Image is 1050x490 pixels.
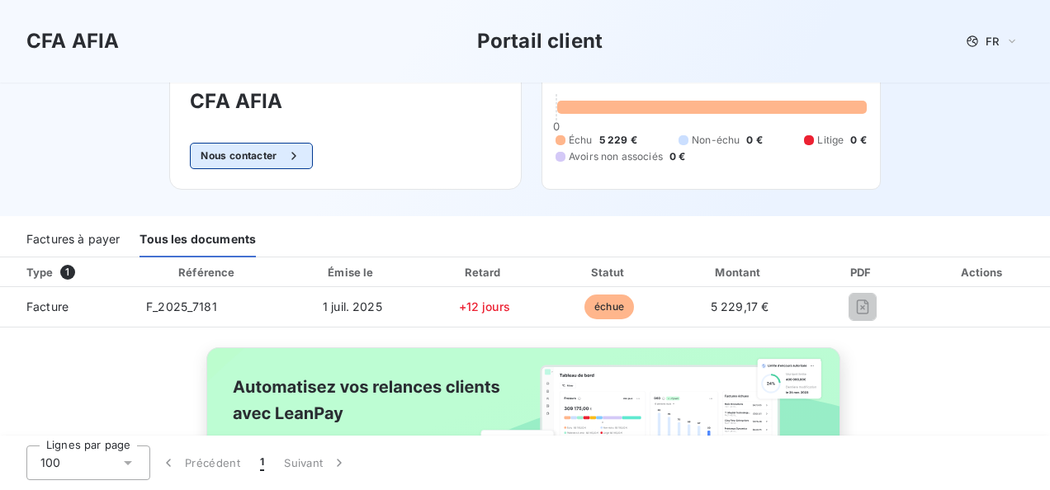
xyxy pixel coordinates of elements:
span: 1 juil. 2025 [323,299,382,313]
button: 1 [250,445,274,480]
span: Litige [817,133,844,148]
div: Tous les documents [140,223,256,257]
div: Référence [178,266,234,279]
span: 100 [40,455,60,471]
button: Précédent [150,445,250,480]
span: Facture [13,299,120,315]
div: Retard [424,264,544,280]
span: FR [986,35,999,48]
h3: Portail client [477,26,603,56]
span: +12 jours [459,299,510,313]
span: 1 [60,265,75,280]
span: 0 € [669,149,685,164]
button: Suivant [274,445,357,480]
div: Émise le [287,264,419,280]
span: 0 € [746,133,762,148]
div: Montant [674,264,805,280]
span: Non-échu [692,133,740,148]
span: 5 229,17 € [711,299,769,313]
span: Échu [569,133,593,148]
div: Factures à payer [26,223,120,257]
div: Statut [551,264,668,280]
span: Avoirs non associés [569,149,663,164]
button: Nous contacter [190,143,312,169]
div: Type [17,264,130,280]
div: PDF [811,264,913,280]
h3: CFA AFIA [190,87,501,116]
h3: CFA AFIA [26,26,119,56]
div: Actions [920,264,1047,280]
span: 0 € [850,133,866,148]
span: 0 [553,120,560,133]
span: 5 229 € [599,133,637,148]
span: échue [584,294,634,319]
span: F_2025_7181 [146,299,217,313]
span: 1 [260,455,264,471]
